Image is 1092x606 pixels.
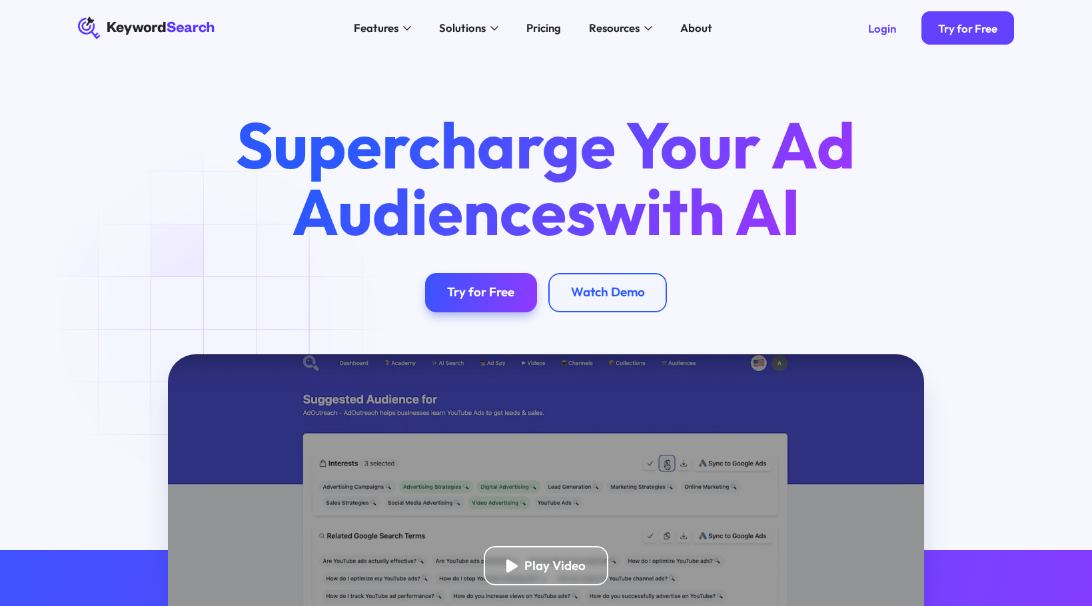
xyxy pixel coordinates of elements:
[524,558,586,574] div: Play Video
[680,19,712,36] div: About
[354,19,398,36] div: Features
[447,284,514,300] div: Try for Free
[425,273,537,312] a: Try for Free
[589,19,640,36] div: Resources
[938,21,997,35] div: Try for Free
[571,284,645,300] div: Watch Demo
[526,19,561,36] div: Pricing
[921,11,1014,45] a: Try for Free
[439,19,486,36] div: Solutions
[210,112,883,244] h1: Supercharge Your Ad Audiences
[851,11,913,45] a: Login
[868,21,896,35] div: Login
[596,170,800,252] span: with AI
[518,17,570,39] a: Pricing
[672,17,721,39] a: About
